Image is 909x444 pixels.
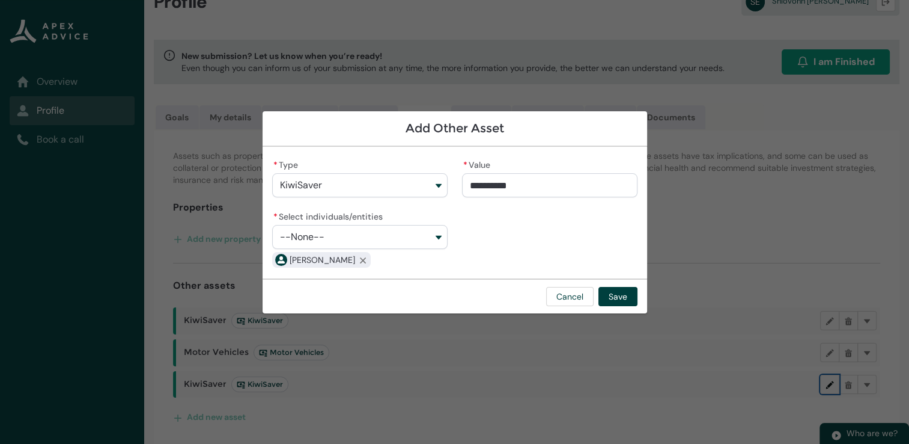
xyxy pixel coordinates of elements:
[290,254,355,267] span: Callum Jones
[272,156,303,171] label: Type
[272,208,388,223] label: Select individuals/entities
[273,211,278,222] abbr: required
[272,121,637,136] h1: Add Other Asset
[598,287,637,306] button: Save
[462,156,495,171] label: Value
[546,287,594,306] button: Cancel
[272,173,448,197] button: Type
[273,159,278,170] abbr: required
[272,225,448,249] button: Select individuals/entities
[280,180,322,191] span: KiwiSaver
[463,159,467,170] abbr: required
[355,252,371,268] button: Remove Callum Jones
[280,232,324,242] span: --None--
